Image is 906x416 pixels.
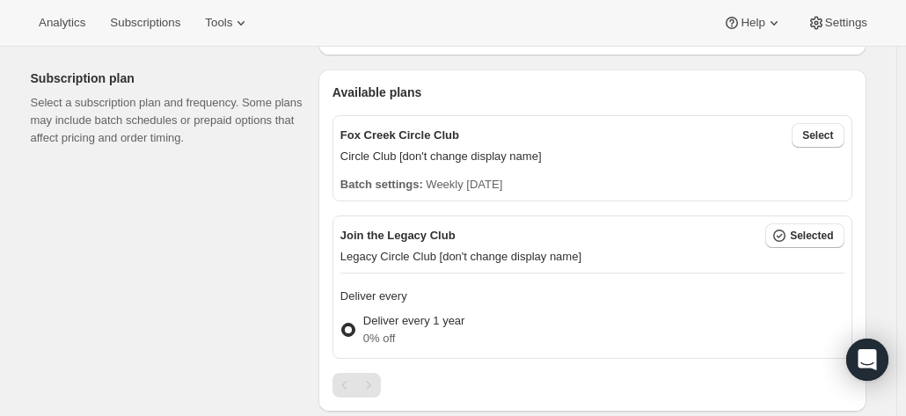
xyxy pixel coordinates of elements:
span: Deliver every [340,289,407,303]
button: Analytics [28,11,96,35]
button: Tools [194,11,260,35]
p: Fox Creek Circle Club [340,127,459,144]
span: Help [741,16,764,30]
nav: Pagination [332,373,381,398]
span: Settings [825,16,867,30]
span: Available plans [332,84,421,101]
p: 0% off [363,330,465,347]
p: Circle Club [don't change display name] [340,148,844,165]
p: Deliver every 1 year [363,312,465,330]
button: Subscriptions [99,11,191,35]
button: Select [792,123,844,148]
div: Open Intercom Messenger [846,339,888,381]
span: Tools [205,16,232,30]
button: Selected [765,223,844,248]
button: Help [712,11,793,35]
span: Batch settings: [340,178,423,191]
span: Selected [790,229,833,243]
span: Subscriptions [110,16,180,30]
p: Join the Legacy Club [340,227,456,244]
span: Select [802,128,833,142]
p: Subscription plan [31,69,304,87]
p: Select a subscription plan and frequency. Some plans may include batch schedules or prepaid optio... [31,94,304,147]
span: Weekly [DATE] [426,178,502,191]
button: Settings [797,11,878,35]
p: Legacy Circle Club [don't change display name] [340,248,844,266]
span: Analytics [39,16,85,30]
